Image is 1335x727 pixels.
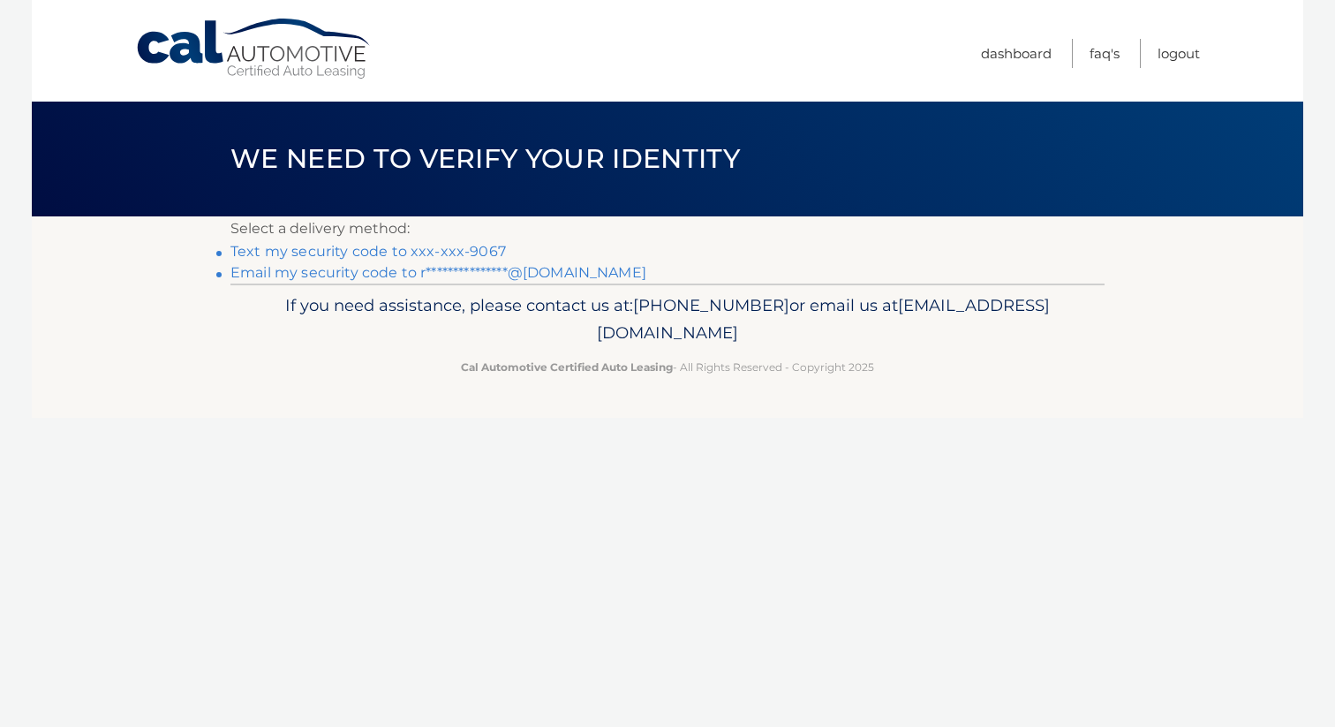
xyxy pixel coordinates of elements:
[1090,39,1120,68] a: FAQ's
[633,295,789,315] span: [PHONE_NUMBER]
[242,358,1093,376] p: - All Rights Reserved - Copyright 2025
[981,39,1052,68] a: Dashboard
[230,243,506,260] a: Text my security code to xxx-xxx-9067
[230,216,1105,241] p: Select a delivery method:
[242,292,1093,348] p: If you need assistance, please contact us at: or email us at
[135,18,373,80] a: Cal Automotive
[1158,39,1200,68] a: Logout
[230,142,740,175] span: We need to verify your identity
[461,360,673,374] strong: Cal Automotive Certified Auto Leasing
